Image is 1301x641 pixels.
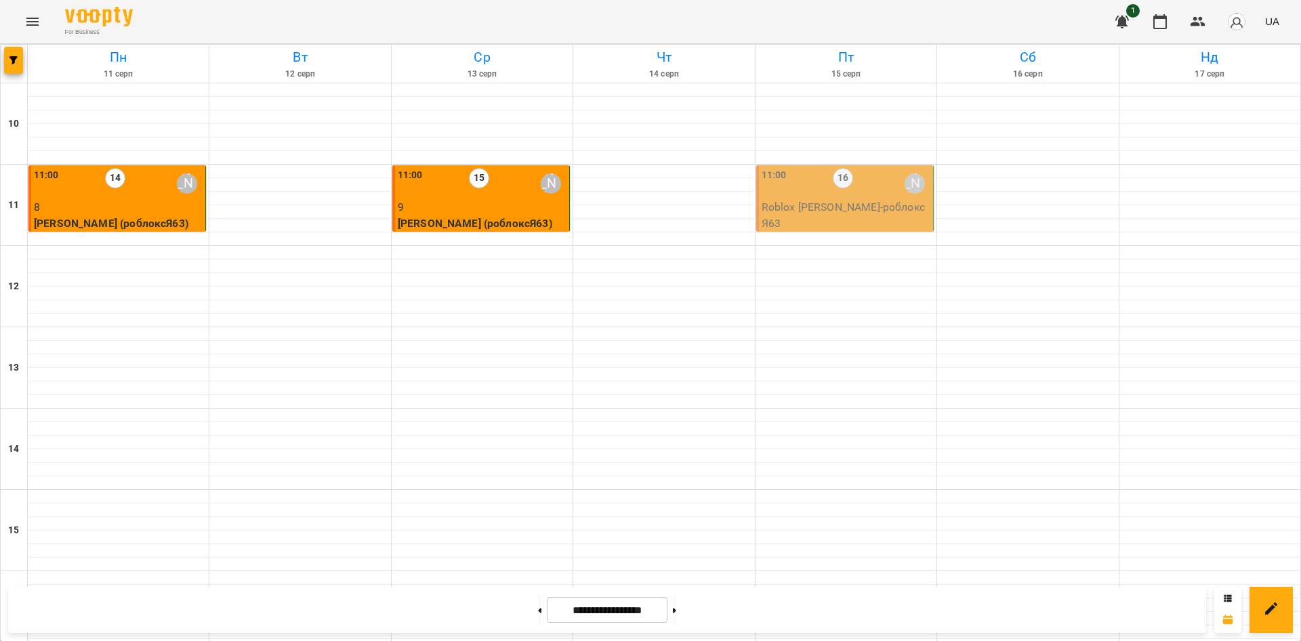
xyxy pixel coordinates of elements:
[8,198,19,213] h6: 11
[758,47,934,68] h6: Пт
[762,199,930,231] p: Roblox [PERSON_NAME] - роблоксЯ63
[398,215,566,232] p: [PERSON_NAME] (роблоксЯ63)
[758,68,934,81] h6: 15 серп
[8,442,19,457] h6: 14
[398,168,423,183] label: 11:00
[8,360,19,375] h6: 13
[16,5,49,38] button: Menu
[1121,68,1298,81] h6: 17 серп
[833,168,853,188] label: 16
[8,279,19,294] h6: 12
[30,47,207,68] h6: Пн
[469,168,489,188] label: 15
[65,28,133,37] span: For Business
[34,168,59,183] label: 11:00
[575,68,752,81] h6: 14 серп
[177,173,197,194] div: Ярослав Пташинський
[575,47,752,68] h6: Чт
[939,68,1116,81] h6: 16 серп
[1265,14,1279,28] span: UA
[34,215,203,232] p: [PERSON_NAME] (роблоксЯ63)
[905,173,925,194] div: Ярослав Пташинський
[8,523,19,538] h6: 15
[541,173,561,194] div: Ярослав Пташинський
[1260,9,1285,34] button: UA
[1121,47,1298,68] h6: Нд
[65,7,133,26] img: Voopty Logo
[394,47,571,68] h6: Ср
[30,68,207,81] h6: 11 серп
[8,117,19,131] h6: 10
[762,168,787,183] label: 11:00
[211,47,388,68] h6: Вт
[211,68,388,81] h6: 12 серп
[939,47,1116,68] h6: Сб
[1227,12,1246,31] img: avatar_s.png
[34,199,203,215] p: 8
[105,168,125,188] label: 14
[398,199,566,215] p: 9
[394,68,571,81] h6: 13 серп
[1126,4,1140,18] span: 1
